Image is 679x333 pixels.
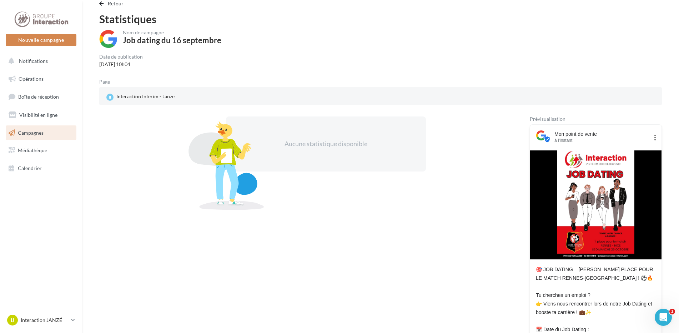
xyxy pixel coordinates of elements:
[4,108,78,123] a: Visibilité en ligne
[99,61,143,68] div: [DATE] 10h04
[4,161,78,176] a: Calendrier
[21,317,68,324] p: Interaction JANZÉ
[4,54,75,69] button: Notifications
[18,147,47,153] span: Médiathèque
[655,309,672,326] iframe: Intercom live chat
[4,143,78,158] a: Médiathèque
[554,130,649,138] div: Mon point de vente
[19,112,57,118] span: Visibilité en ligne
[11,317,14,324] span: IJ
[99,79,116,84] div: Page
[249,139,403,149] div: Aucune statistique disponible
[4,71,78,86] a: Opérations
[18,94,59,100] span: Boîte de réception
[109,95,111,100] span: II
[123,30,221,35] div: Nom de campagne
[18,129,44,135] span: Campagnes
[19,58,48,64] span: Notifications
[99,54,143,59] div: Date de publication
[530,116,662,121] div: Prévisualisation
[108,0,124,6] span: Retour
[4,125,78,140] a: Campagnes
[99,14,662,24] div: Statistiques
[123,36,221,44] div: Job dating du 16 septembre
[105,91,289,102] a: II Interaction Interim - Janze
[669,309,675,314] span: 1
[105,91,176,102] div: Interaction Interim - Janze
[18,165,42,171] span: Calendrier
[554,138,649,143] div: à l'instant
[557,150,634,259] img: Teal White Illustration Job Fair Flyer
[6,34,76,46] button: Nouvelle campagne
[6,313,76,327] a: IJ Interaction JANZÉ
[19,76,44,82] span: Opérations
[4,89,78,104] a: Boîte de réception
